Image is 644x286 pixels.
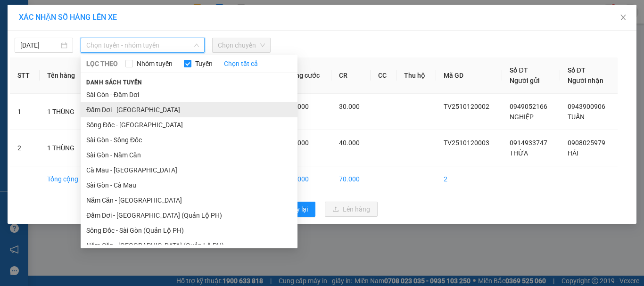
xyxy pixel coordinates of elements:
span: TV2510120003 [444,139,489,147]
span: 40.000 [288,139,309,147]
span: Tuyến [191,58,216,69]
li: Sài Gòn - Năm Căn [81,147,297,163]
li: Sài Gòn - Sông Đốc [81,132,297,147]
b: GỬI : Văn phòng [PERSON_NAME] [4,59,106,95]
li: Đầm Dơi - [GEOGRAPHIC_DATA] [81,102,297,117]
th: CC [371,57,396,94]
li: Sài Gòn - Cà Mau [81,178,297,193]
span: 0949052166 [510,103,547,110]
td: 2 [436,166,503,192]
td: 1 THÙNG [40,130,90,166]
span: Số ĐT [568,66,586,74]
td: Tổng cộng [40,166,90,192]
th: Thu hộ [396,57,436,94]
span: XÁC NHẬN SỐ HÀNG LÊN XE [19,13,117,22]
input: 12/10/2025 [20,40,59,50]
li: Đầm Dơi - [GEOGRAPHIC_DATA] (Quản Lộ PH) [81,208,297,223]
button: Close [610,5,636,31]
th: Tổng cước [281,57,331,94]
span: Chọn chuyến [218,38,265,52]
span: Nhóm tuyến [133,58,176,69]
span: HẢI [568,149,578,157]
span: Chọn tuyến - nhóm tuyến [86,38,199,52]
span: Người nhận [568,77,603,84]
td: 1 [10,94,40,130]
span: 0908025979 [568,139,605,147]
td: 2 [10,130,40,166]
th: CR [331,57,371,94]
span: 40.000 [339,139,360,147]
li: Cà Mau - [GEOGRAPHIC_DATA] [81,163,297,178]
li: 85 [PERSON_NAME] [4,21,180,33]
th: Tên hàng [40,57,90,94]
span: phone [54,34,62,42]
span: THỪA [510,149,528,157]
span: TV2510120002 [444,103,489,110]
span: Người gửi [510,77,540,84]
button: uploadLên hàng [325,202,378,217]
span: Danh sách tuyến [81,78,148,87]
li: Sông Đốc - Sài Gòn (Quản Lộ PH) [81,223,297,238]
a: Chọn tất cả [224,58,258,69]
th: STT [10,57,40,94]
span: 0914933747 [510,139,547,147]
span: TUẤN [568,113,585,121]
li: Năm Căn - [GEOGRAPHIC_DATA] [81,193,297,208]
li: Sông Đốc - [GEOGRAPHIC_DATA] [81,117,297,132]
td: 70.000 [331,166,371,192]
span: close [619,14,627,21]
td: 1 THÙNG [40,94,90,130]
span: 0943900906 [568,103,605,110]
b: [PERSON_NAME] [54,6,133,18]
li: Năm Căn - [GEOGRAPHIC_DATA] (Quản Lộ PH) [81,238,297,253]
span: down [194,42,199,48]
th: Mã GD [436,57,503,94]
span: Số ĐT [510,66,528,74]
span: environment [54,23,62,30]
li: 02839.63.63.63 [4,33,180,44]
span: LỌC THEO [86,58,118,69]
span: NGHIỆP [510,113,534,121]
li: Sài Gòn - Đầm Dơi [81,87,297,102]
td: 70.000 [281,166,331,192]
span: 30.000 [339,103,360,110]
span: 30.000 [288,103,309,110]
